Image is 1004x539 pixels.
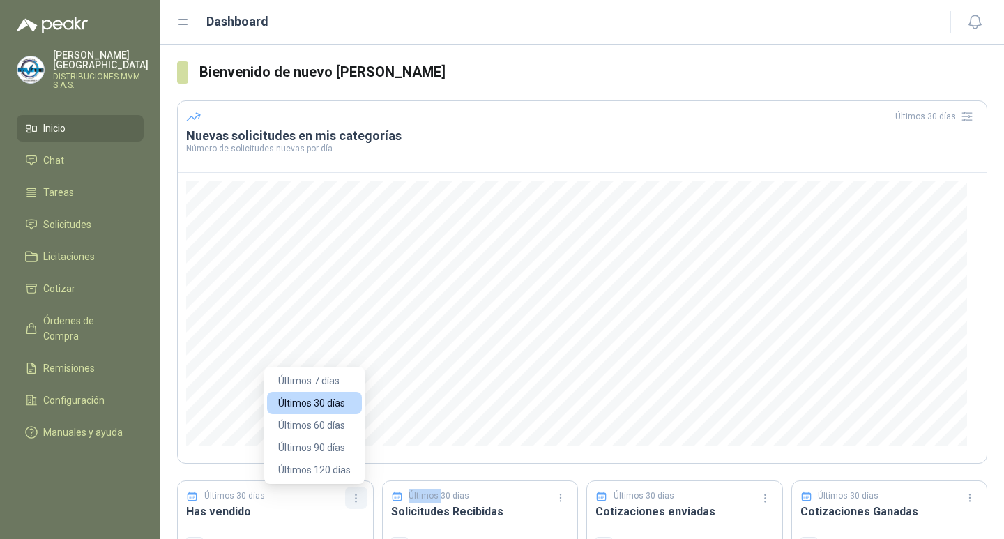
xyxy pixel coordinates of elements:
a: Cotizar [17,275,144,302]
a: Solicitudes [17,211,144,238]
h3: Nuevas solicitudes en mis categorías [186,128,978,144]
p: Últimos 30 días [614,489,674,503]
h3: Bienvenido de nuevo [PERSON_NAME] [199,61,987,83]
p: Últimos 30 días [409,489,469,503]
button: Últimos 30 días [267,392,362,414]
span: Configuración [43,393,105,408]
button: Últimos 60 días [267,414,362,436]
div: Últimos 30 días [895,105,978,128]
span: Chat [43,153,64,168]
h3: Has vendido [186,503,365,520]
a: Órdenes de Compra [17,308,144,349]
button: Últimos 7 días [267,370,362,392]
p: Número de solicitudes nuevas por día [186,144,978,153]
span: Licitaciones [43,249,95,264]
a: Manuales y ayuda [17,419,144,446]
p: Últimos 30 días [818,489,878,503]
span: Cotizar [43,281,75,296]
a: Tareas [17,179,144,206]
a: Licitaciones [17,243,144,270]
h3: Cotizaciones Ganadas [800,503,979,520]
a: Inicio [17,115,144,142]
button: Últimos 90 días [267,436,362,459]
button: Últimos 120 días [267,459,362,481]
h1: Dashboard [206,12,268,31]
img: Logo peakr [17,17,88,33]
a: Remisiones [17,355,144,381]
h3: Cotizaciones enviadas [595,503,774,520]
p: DISTRIBUCIONES MVM S.A.S. [53,73,149,89]
img: Company Logo [17,56,44,83]
span: Inicio [43,121,66,136]
p: [PERSON_NAME] [GEOGRAPHIC_DATA] [53,50,149,70]
span: Remisiones [43,360,95,376]
p: Últimos 30 días [204,489,265,503]
span: Órdenes de Compra [43,313,130,344]
h3: Solicitudes Recibidas [391,503,570,520]
a: Configuración [17,387,144,413]
span: Manuales y ayuda [43,425,123,440]
span: Tareas [43,185,74,200]
a: Chat [17,147,144,174]
span: Solicitudes [43,217,91,232]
